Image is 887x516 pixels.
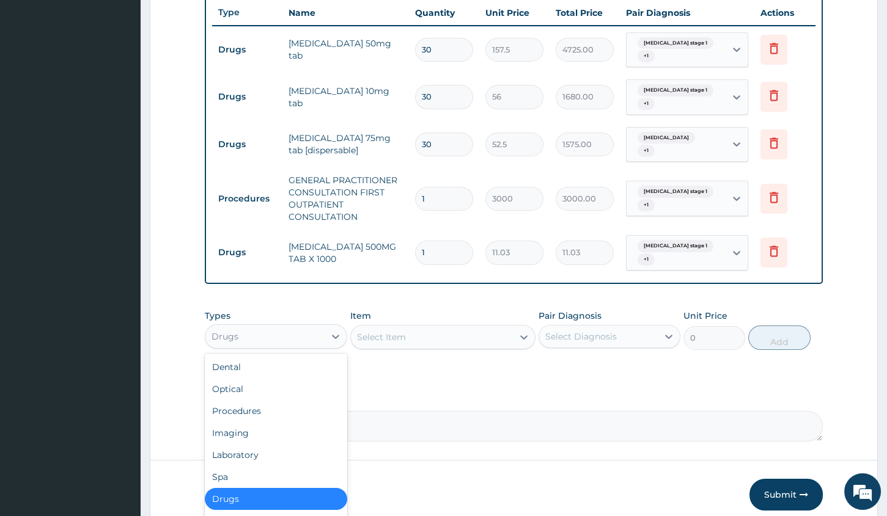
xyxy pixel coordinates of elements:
div: Spa [205,466,347,488]
td: GENERAL PRACTITIONER CONSULTATION FIRST OUTPATIENT CONSULTATION [282,168,409,229]
label: Unit Price [683,310,727,322]
textarea: Type your message and hit 'Enter' [6,333,233,376]
div: Select Diagnosis [545,330,617,343]
td: Drugs [212,241,282,264]
div: Select Item [357,331,406,343]
button: Submit [749,479,823,511]
span: + 1 [638,145,655,157]
button: Add [748,325,810,350]
span: + 1 [638,253,655,266]
div: Minimize live chat window [201,6,230,35]
label: Pair Diagnosis [539,310,602,322]
th: Actions [754,1,815,25]
th: Total Price [550,1,620,25]
div: Imaging [205,422,347,444]
td: [MEDICAL_DATA] 75mg tab [dispersable] [282,126,409,162]
th: Unit Price [479,1,550,25]
label: Types [205,311,230,321]
img: d_794563401_company_1708531726252_794563401 [23,61,50,92]
span: + 1 [638,98,655,110]
th: Type [212,1,282,24]
td: Drugs [212,85,282,108]
div: Optical [205,378,347,400]
div: Drugs [212,330,238,343]
td: Drugs [212,133,282,156]
div: Dental [205,356,347,378]
div: Chat with us now [64,68,205,84]
label: Comment [205,394,823,404]
td: Drugs [212,38,282,61]
th: Name [282,1,409,25]
div: Procedures [205,400,347,422]
span: [MEDICAL_DATA] stage 1 [638,37,713,49]
td: [MEDICAL_DATA] 500MG TAB X 1000 [282,234,409,271]
div: Laboratory [205,444,347,466]
span: [MEDICAL_DATA] stage 1 [638,84,713,96]
label: Item [350,310,371,322]
span: + 1 [638,199,655,211]
td: [MEDICAL_DATA] 10mg tab [282,79,409,115]
td: [MEDICAL_DATA] 50mg tab [282,31,409,68]
th: Quantity [409,1,479,25]
th: Pair Diagnosis [620,1,754,25]
span: [MEDICAL_DATA] stage 1 [638,186,713,198]
div: Drugs [205,488,347,510]
td: Procedures [212,187,282,210]
span: [MEDICAL_DATA] stage 1 [638,240,713,252]
span: [MEDICAL_DATA] [638,132,695,144]
span: + 1 [638,50,655,62]
span: We're online! [71,154,169,277]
